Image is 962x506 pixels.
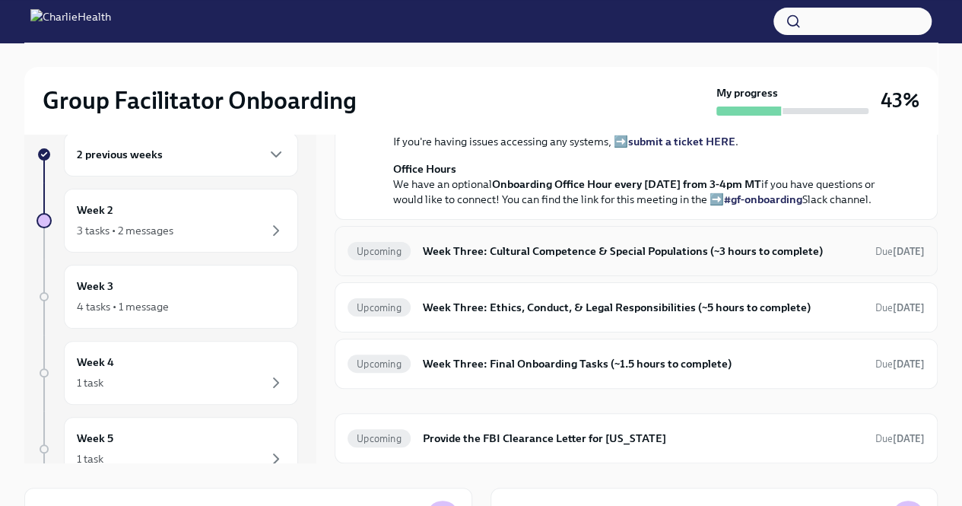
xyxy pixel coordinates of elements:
[875,244,925,259] span: September 1st, 2025 09:00
[348,358,411,370] span: Upcoming
[37,265,298,329] a: Week 34 tasks • 1 message
[716,85,778,100] strong: My progress
[875,433,925,444] span: Due
[893,433,925,444] strong: [DATE]
[875,301,925,315] span: September 1st, 2025 09:00
[348,433,411,444] span: Upcoming
[348,239,925,263] a: UpcomingWeek Three: Cultural Competence & Special Populations (~3 hours to complete)Due[DATE]
[37,189,298,253] a: Week 23 tasks • 2 messages
[77,354,114,371] h6: Week 4
[423,430,863,447] h6: Provide the FBI Clearance Letter for [US_STATE]
[875,357,925,371] span: August 30th, 2025 09:00
[875,302,925,313] span: Due
[348,246,411,257] span: Upcoming
[393,119,900,149] p: If you're having issues accessing any systems, ➡️ .
[881,87,919,114] h3: 43%
[893,302,925,313] strong: [DATE]
[875,246,925,257] span: Due
[393,161,900,207] p: We have an optional if you have questions or would like to connect! You can find the link for thi...
[423,355,863,372] h6: Week Three: Final Onboarding Tasks (~1.5 hours to complete)
[37,341,298,405] a: Week 41 task
[348,426,925,450] a: UpcomingProvide the FBI Clearance Letter for [US_STATE]Due[DATE]
[77,430,113,447] h6: Week 5
[423,243,863,259] h6: Week Three: Cultural Competence & Special Populations (~3 hours to complete)
[423,299,863,316] h6: Week Three: Ethics, Conduct, & Legal Responsibilities (~5 hours to complete)
[37,417,298,481] a: Week 51 task
[393,162,456,176] strong: Office Hours
[893,246,925,257] strong: [DATE]
[77,146,163,163] h6: 2 previous weeks
[30,9,111,33] img: CharlieHealth
[77,451,103,466] div: 1 task
[492,177,761,191] strong: Onboarding Office Hour every [DATE] from 3-4pm MT
[77,223,173,238] div: 3 tasks • 2 messages
[348,352,925,376] a: UpcomingWeek Three: Final Onboarding Tasks (~1.5 hours to complete)Due[DATE]
[77,299,169,314] div: 4 tasks • 1 message
[43,85,357,116] h2: Group Facilitator Onboarding
[875,431,925,446] span: September 16th, 2025 09:00
[628,135,735,148] a: submit a ticket HERE
[77,202,113,218] h6: Week 2
[64,132,298,177] div: 2 previous weeks
[875,358,925,370] span: Due
[77,375,103,390] div: 1 task
[724,193,802,206] a: #gf-onboarding
[893,358,925,370] strong: [DATE]
[348,295,925,320] a: UpcomingWeek Three: Ethics, Conduct, & Legal Responsibilities (~5 hours to complete)Due[DATE]
[77,278,113,294] h6: Week 3
[348,302,411,313] span: Upcoming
